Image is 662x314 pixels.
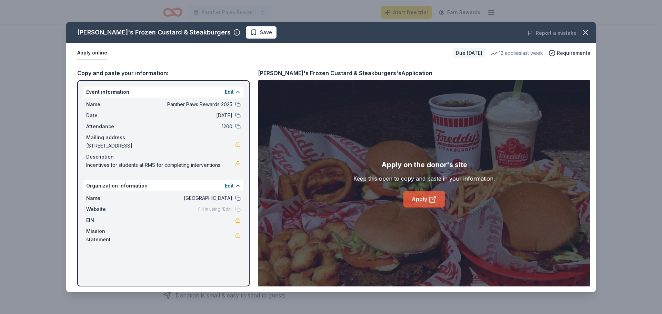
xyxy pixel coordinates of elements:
button: Requirements [549,49,590,57]
span: EIN [86,216,132,224]
span: Attendance [86,122,132,131]
button: Edit [225,88,234,96]
div: [PERSON_NAME]'s Frozen Custard & Steakburgers [77,27,231,38]
span: Date [86,111,132,120]
div: Copy and paste your information: [77,69,250,78]
span: Website [86,205,132,213]
a: Apply [403,191,445,207]
div: [PERSON_NAME]'s Frozen Custard & Steakburgers's Application [258,69,432,78]
span: 1200 [132,122,232,131]
div: Due [DATE] [453,48,485,58]
span: Incentives for students at RMS for completing interventions [86,161,235,169]
span: Mission statement [86,227,132,244]
span: Panther Paws Rewards 2025 [132,100,232,109]
button: Report a mistake [528,29,576,37]
div: Event information [83,87,243,98]
span: [STREET_ADDRESS] [86,142,235,150]
span: Name [86,194,132,202]
div: Mailing address [86,133,241,142]
button: Edit [225,182,234,190]
div: Organization information [83,180,243,191]
div: Apply on the donor's site [381,159,467,170]
span: Name [86,100,132,109]
div: Description [86,153,241,161]
span: Fill in using "Edit" [198,206,232,212]
div: Keep this open to copy and paste in your information. [353,174,495,183]
button: Save [246,26,277,39]
span: [GEOGRAPHIC_DATA] [132,194,232,202]
span: Requirements [557,49,590,57]
div: 12 applies last week [491,49,543,57]
span: Save [260,28,272,37]
span: [DATE] [132,111,232,120]
button: Apply online [77,46,107,60]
